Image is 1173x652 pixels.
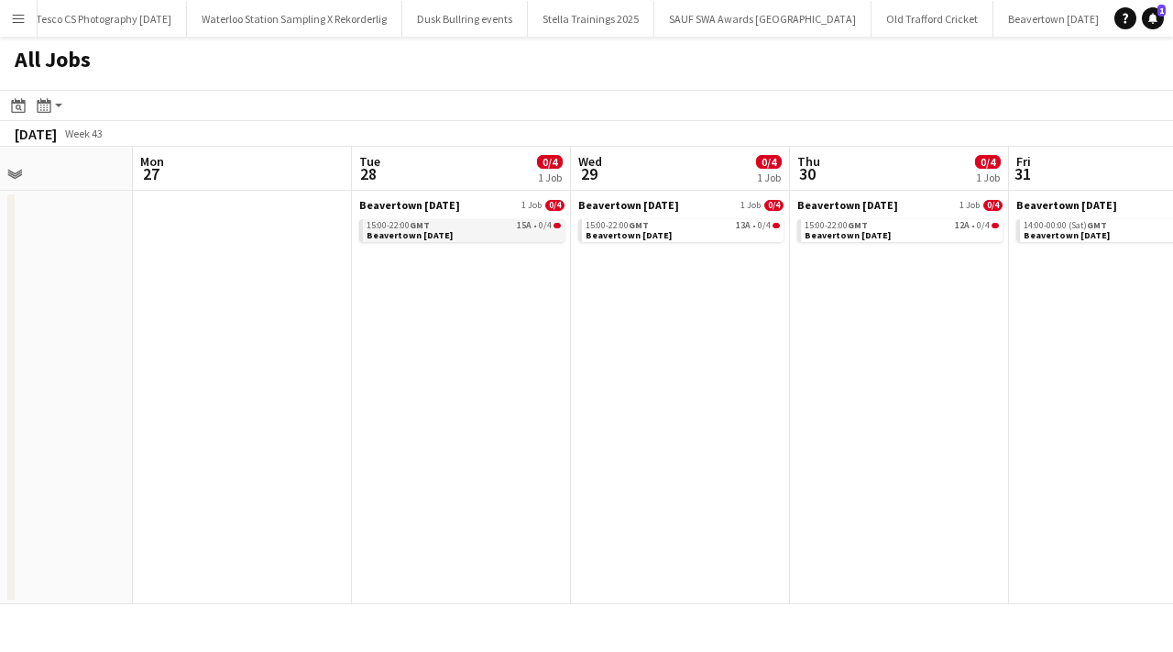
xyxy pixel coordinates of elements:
span: 0/4 [983,200,1003,211]
a: 15:00-22:00GMT12A•0/4Beavertown [DATE] [805,219,999,240]
span: Wed [578,153,602,170]
span: 15A [517,221,532,230]
div: [DATE] [15,125,57,143]
span: Beavertown Halloween [797,198,898,212]
a: 15:00-22:00GMT15A•0/4Beavertown [DATE] [367,219,561,240]
span: GMT [1087,219,1107,231]
span: Beavertown Halloween [805,229,891,241]
span: 14:00-00:00 (Sat) [1024,221,1107,230]
span: 31 [1014,163,1031,184]
button: Waterloo Station Sampling X Rekorderlig [187,1,402,37]
span: GMT [410,219,430,231]
span: 0/4 [554,223,561,228]
span: Mon [140,153,164,170]
span: 0/4 [992,223,999,228]
div: Beavertown [DATE]1 Job0/415:00-22:00GMT15A•0/4Beavertown [DATE] [359,198,565,246]
div: • [805,221,999,230]
span: 0/4 [545,200,565,211]
button: Stella Trainings 2025 [528,1,654,37]
span: Fri [1016,153,1031,170]
span: 27 [137,163,164,184]
span: Tue [359,153,380,170]
div: 1 Job [538,171,562,184]
span: 30 [795,163,820,184]
div: 1 Job [757,171,781,184]
span: 0/4 [975,155,1001,169]
span: GMT [848,219,868,231]
span: Beavertown Halloween [359,198,460,212]
span: 0/4 [758,221,771,230]
a: 15:00-22:00GMT13A•0/4Beavertown [DATE] [586,219,780,240]
span: 15:00-22:00 [805,221,868,230]
button: SAUF SWA Awards [GEOGRAPHIC_DATA] [654,1,872,37]
button: Tesco CS Photography [DATE] [21,1,187,37]
div: 1 Job [976,171,1000,184]
span: Beavertown Halloween [586,229,672,241]
span: 0/4 [539,221,552,230]
span: 28 [356,163,380,184]
span: 1 Job [740,200,761,211]
span: 15:00-22:00 [367,221,430,230]
span: 0/4 [537,155,563,169]
span: 15:00-22:00 [586,221,649,230]
a: Beavertown [DATE]1 Job0/4 [578,198,784,212]
div: Beavertown [DATE]1 Job0/415:00-22:00GMT12A•0/4Beavertown [DATE] [797,198,1003,246]
button: Dusk Bullring events [402,1,528,37]
span: Beavertown Halloween [1024,229,1110,241]
span: 13A [736,221,751,230]
div: Beavertown [DATE]1 Job0/415:00-22:00GMT13A•0/4Beavertown [DATE] [578,198,784,246]
span: Beavertown Halloween [1016,198,1117,212]
a: Beavertown [DATE]1 Job0/4 [797,198,1003,212]
span: 1 [1157,5,1166,17]
div: • [586,221,780,230]
span: Beavertown Halloween [578,198,679,212]
span: 0/4 [977,221,990,230]
span: Week 43 [60,127,106,140]
a: 1 [1142,7,1164,29]
span: Beavertown Halloween [367,229,453,241]
span: Thu [797,153,820,170]
span: 12A [955,221,970,230]
div: • [367,221,561,230]
span: 29 [576,163,602,184]
button: Old Trafford Cricket [872,1,993,37]
a: Beavertown [DATE]1 Job0/4 [359,198,565,212]
span: GMT [629,219,649,231]
span: 0/4 [756,155,782,169]
span: 1 Job [521,200,542,211]
button: Beavertown [DATE] [993,1,1114,37]
span: 1 Job [959,200,980,211]
span: 0/4 [773,223,780,228]
span: 0/4 [764,200,784,211]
